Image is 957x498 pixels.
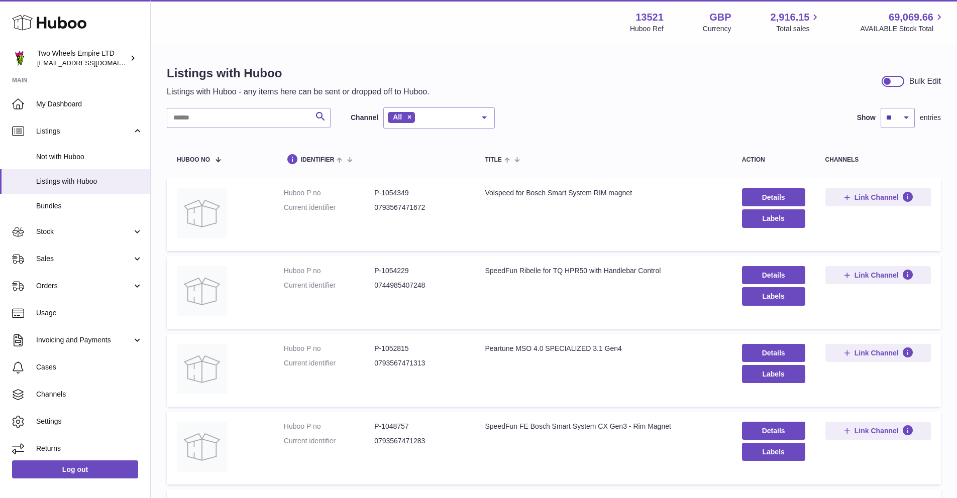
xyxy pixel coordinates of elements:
span: Link Channel [855,193,899,202]
span: Huboo no [177,157,210,163]
dd: 0793567471672 [374,203,465,212]
span: Listings [36,127,132,136]
dt: Current identifier [284,436,374,446]
dd: P-1048757 [374,422,465,431]
span: Settings [36,417,143,426]
div: Two Wheels Empire LTD [37,49,128,68]
div: channels [825,157,931,163]
dd: P-1054229 [374,266,465,276]
span: Not with Huboo [36,152,143,162]
span: Cases [36,362,143,372]
a: 2,916.15 Total sales [771,11,821,34]
span: [EMAIL_ADDRESS][DOMAIN_NAME] [37,59,148,67]
span: Invoicing and Payments [36,335,132,345]
h1: Listings with Huboo [167,65,430,81]
a: Log out [12,460,138,478]
strong: 13521 [635,11,664,24]
span: Channels [36,390,143,399]
span: Link Channel [855,271,899,280]
div: SpeedFun Ribelle for TQ HPR50 with Handlebar Control [485,266,721,276]
button: Labels [742,365,805,383]
a: Details [742,188,805,206]
dt: Current identifier [284,358,374,368]
dd: P-1054349 [374,188,465,198]
dt: Current identifier [284,281,374,290]
dt: Huboo P no [284,266,374,276]
dt: Huboo P no [284,422,374,431]
span: identifier [301,157,335,163]
span: AVAILABLE Stock Total [860,24,945,34]
button: Link Channel [825,344,931,362]
span: title [485,157,501,163]
p: Listings with Huboo - any items here can be sent or dropped off to Huboo. [167,86,430,97]
dt: Current identifier [284,203,374,212]
a: 69,069.66 AVAILABLE Stock Total [860,11,945,34]
button: Labels [742,209,805,227]
span: Usage [36,308,143,318]
button: Labels [742,443,805,461]
img: Volspeed for Bosch Smart System RIM magnet [177,188,227,238]
div: Currency [703,24,731,34]
dd: 0793567471313 [374,358,465,368]
div: Huboo Ref [630,24,664,34]
div: Peartune MSO 4.0 SPECIALIZED 3.1 Gen4 [485,344,721,353]
span: 69,069.66 [889,11,933,24]
span: Link Channel [855,348,899,357]
button: Labels [742,287,805,305]
button: Link Channel [825,188,931,206]
a: Details [742,266,805,284]
span: Bundles [36,201,143,211]
span: Listings with Huboo [36,177,143,186]
span: Orders [36,281,132,291]
div: SpeedFun FE Bosch Smart System CX Gen3 - Rim Magnet [485,422,721,431]
dd: 0744985407248 [374,281,465,290]
span: Stock [36,227,132,236]
span: entries [920,113,941,122]
div: Volspeed for Bosch Smart System RIM magnet [485,188,721,198]
button: Link Channel [825,266,931,284]
img: Peartune MSO 4.0 SPECIALIZED 3.1 Gen4 [177,344,227,394]
div: action [742,157,805,163]
span: My Dashboard [36,99,143,109]
dd: 0793567471283 [374,436,465,446]
span: 2,916.15 [771,11,810,24]
label: Channel [351,113,378,122]
img: justas@twowheelsempire.com [12,51,27,66]
label: Show [857,113,876,122]
dd: P-1052815 [374,344,465,353]
dt: Huboo P no [284,188,374,198]
span: Sales [36,254,132,264]
a: Details [742,344,805,362]
span: Link Channel [855,426,899,435]
span: Total sales [776,24,821,34]
a: Details [742,422,805,440]
dt: Huboo P no [284,344,374,353]
img: SpeedFun FE Bosch Smart System CX Gen3 - Rim Magnet [177,422,227,472]
strong: GBP [709,11,731,24]
div: Bulk Edit [909,76,941,87]
button: Link Channel [825,422,931,440]
span: All [393,113,402,121]
span: Returns [36,444,143,453]
img: SpeedFun Ribelle for TQ HPR50 with Handlebar Control [177,266,227,316]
